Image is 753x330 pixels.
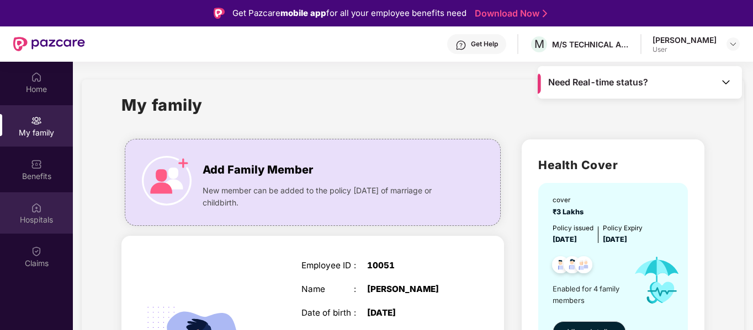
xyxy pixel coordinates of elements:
[552,39,629,50] div: M/S TECHNICAL ASSOCIATES LTD
[301,308,354,318] div: Date of birth
[543,8,547,19] img: Stroke
[367,284,459,294] div: [PERSON_NAME]
[31,115,42,126] img: svg+xml;base64,PHN2ZyB3aWR0aD0iMjAiIGhlaWdodD0iMjAiIHZpZXdCb3g9IjAgMCAyMCAyMCIgZmlsbD0ibm9uZSIgeG...
[301,284,354,294] div: Name
[203,161,313,178] span: Add Family Member
[31,72,42,83] img: svg+xml;base64,PHN2ZyBpZD0iSG9tZSIgeG1sbnM9Imh0dHA6Ly93d3cudzMub3JnLzIwMDAvc3ZnIiB3aWR0aD0iMjAiIG...
[624,245,689,315] img: icon
[729,40,738,48] img: svg+xml;base64,PHN2ZyBpZD0iRHJvcGRvd24tMzJ4MzIiIHhtbG5zPSJodHRwOi8vd3d3LnczLm9yZy8yMDAwL3N2ZyIgd2...
[653,45,717,54] div: User
[553,235,577,244] span: [DATE]
[603,223,643,234] div: Policy Expiry
[354,308,367,318] div: :
[354,261,367,271] div: :
[603,235,627,244] span: [DATE]
[547,253,574,280] img: svg+xml;base64,PHN2ZyB4bWxucz0iaHR0cDovL3d3dy53My5vcmcvMjAwMC9zdmciIHdpZHRoPSI0OC45NDMiIGhlaWdodD...
[534,37,544,51] span: M
[471,40,498,48] div: Get Help
[720,77,731,88] img: Toggle Icon
[455,40,466,51] img: svg+xml;base64,PHN2ZyBpZD0iSGVscC0zMngzMiIgeG1sbnM9Imh0dHA6Ly93d3cudzMub3JnLzIwMDAvc3ZnIiB3aWR0aD...
[653,35,717,45] div: [PERSON_NAME]
[553,283,624,306] span: Enabled for 4 family members
[553,195,587,205] div: cover
[553,208,587,216] span: ₹3 Lakhs
[553,223,593,234] div: Policy issued
[13,37,85,51] img: New Pazcare Logo
[301,261,354,271] div: Employee ID
[203,185,459,209] span: New member can be added to the policy [DATE] of marriage or childbirth.
[280,8,326,18] strong: mobile app
[548,77,648,88] span: Need Real-time status?
[31,202,42,213] img: svg+xml;base64,PHN2ZyBpZD0iSG9zcGl0YWxzIiB4bWxucz0iaHR0cDovL3d3dy53My5vcmcvMjAwMC9zdmciIHdpZHRoPS...
[367,308,459,318] div: [DATE]
[367,261,459,271] div: 10051
[538,156,688,174] h2: Health Cover
[559,253,586,280] img: svg+xml;base64,PHN2ZyB4bWxucz0iaHR0cDovL3d3dy53My5vcmcvMjAwMC9zdmciIHdpZHRoPSI0OC45NDMiIGhlaWdodD...
[354,284,367,294] div: :
[570,253,597,280] img: svg+xml;base64,PHN2ZyB4bWxucz0iaHR0cDovL3d3dy53My5vcmcvMjAwMC9zdmciIHdpZHRoPSI0OC45NDMiIGhlaWdodD...
[142,156,192,205] img: icon
[214,8,225,19] img: Logo
[31,246,42,257] img: svg+xml;base64,PHN2ZyBpZD0iQ2xhaW0iIHhtbG5zPSJodHRwOi8vd3d3LnczLm9yZy8yMDAwL3N2ZyIgd2lkdGg9IjIwIi...
[232,7,466,20] div: Get Pazcare for all your employee benefits need
[31,159,42,170] img: svg+xml;base64,PHN2ZyBpZD0iQmVuZWZpdHMiIHhtbG5zPSJodHRwOi8vd3d3LnczLm9yZy8yMDAwL3N2ZyIgd2lkdGg9Ij...
[121,93,203,117] h1: My family
[475,8,544,19] a: Download Now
